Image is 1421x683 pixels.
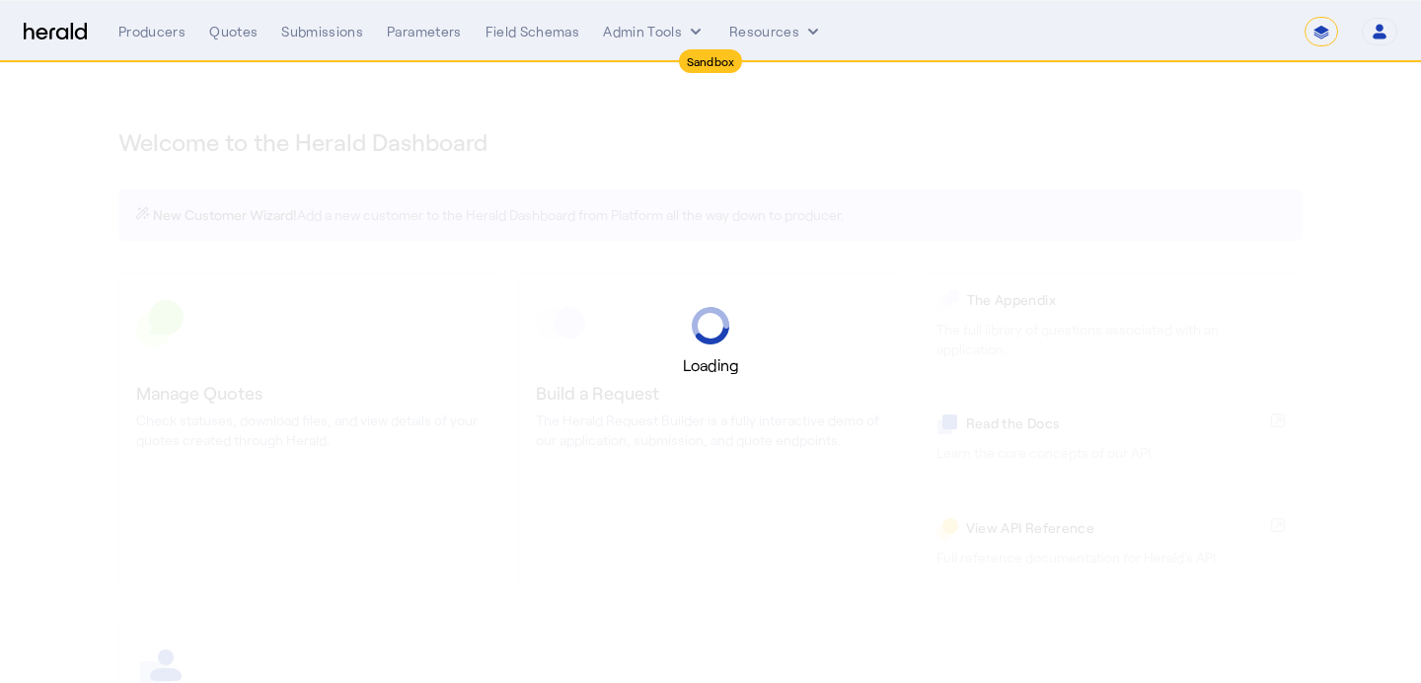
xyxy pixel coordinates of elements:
button: internal dropdown menu [603,22,706,41]
button: Resources dropdown menu [729,22,823,41]
div: Field Schemas [486,22,580,41]
div: Parameters [387,22,462,41]
div: Sandbox [679,49,743,73]
img: Herald Logo [24,23,87,41]
div: Producers [118,22,186,41]
div: Submissions [281,22,363,41]
div: Quotes [209,22,258,41]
